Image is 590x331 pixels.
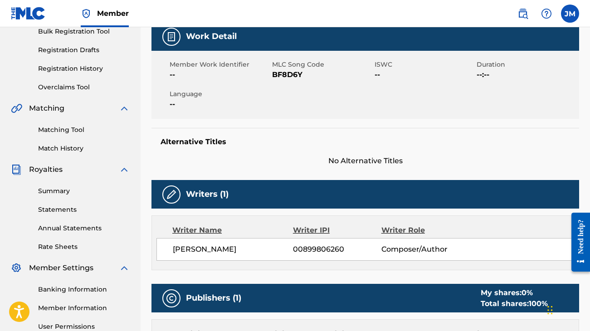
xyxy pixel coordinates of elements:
img: Royalties [11,164,22,175]
span: -- [170,69,270,80]
div: My shares: [481,287,548,298]
h5: Publishers (1) [186,293,241,303]
img: expand [119,103,130,114]
span: 00899806260 [293,244,381,255]
a: Matching Tool [38,125,130,135]
span: Matching [29,103,64,114]
span: Member [97,8,129,19]
a: Summary [38,186,130,196]
span: Member Work Identifier [170,60,270,69]
span: MLC Song Code [272,60,372,69]
span: No Alternative Titles [151,156,579,166]
span: Language [170,89,270,99]
a: Member Information [38,303,130,313]
div: Writer Role [381,225,462,236]
img: Member Settings [11,263,22,273]
span: Composer/Author [381,244,462,255]
span: [PERSON_NAME] [173,244,293,255]
a: Registration History [38,64,130,73]
h5: Work Detail [186,31,237,42]
span: 0 % [522,288,533,297]
a: Match History [38,144,130,153]
iframe: Chat Widget [545,287,590,331]
span: -- [170,99,270,110]
a: Annual Statements [38,224,130,233]
a: Public Search [514,5,532,23]
span: -- [375,69,475,80]
img: Publishers [166,293,177,304]
div: Total shares: [481,298,548,309]
a: Registration Drafts [38,45,130,55]
img: expand [119,164,130,175]
span: Royalties [29,164,63,175]
span: --:-- [477,69,577,80]
h5: Alternative Titles [161,137,570,146]
iframe: Resource Center [565,205,590,280]
a: Bulk Registration Tool [38,27,130,36]
div: User Menu [561,5,579,23]
img: Writers [166,189,177,200]
img: Work Detail [166,31,177,42]
div: Writer IPI [293,225,381,236]
div: Writer Name [172,225,293,236]
a: Overclaims Tool [38,83,130,92]
img: expand [119,263,130,273]
img: help [541,8,552,19]
div: Drag [547,297,553,324]
span: Member Settings [29,263,93,273]
h5: Writers (1) [186,189,229,200]
span: Duration [477,60,577,69]
span: BF8D6Y [272,69,372,80]
img: search [517,8,528,19]
img: MLC Logo [11,7,46,20]
div: Help [537,5,556,23]
a: Rate Sheets [38,242,130,252]
span: ISWC [375,60,475,69]
a: Statements [38,205,130,214]
img: Matching [11,103,22,114]
span: 100 % [529,299,548,308]
img: Top Rightsholder [81,8,92,19]
a: Banking Information [38,285,130,294]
